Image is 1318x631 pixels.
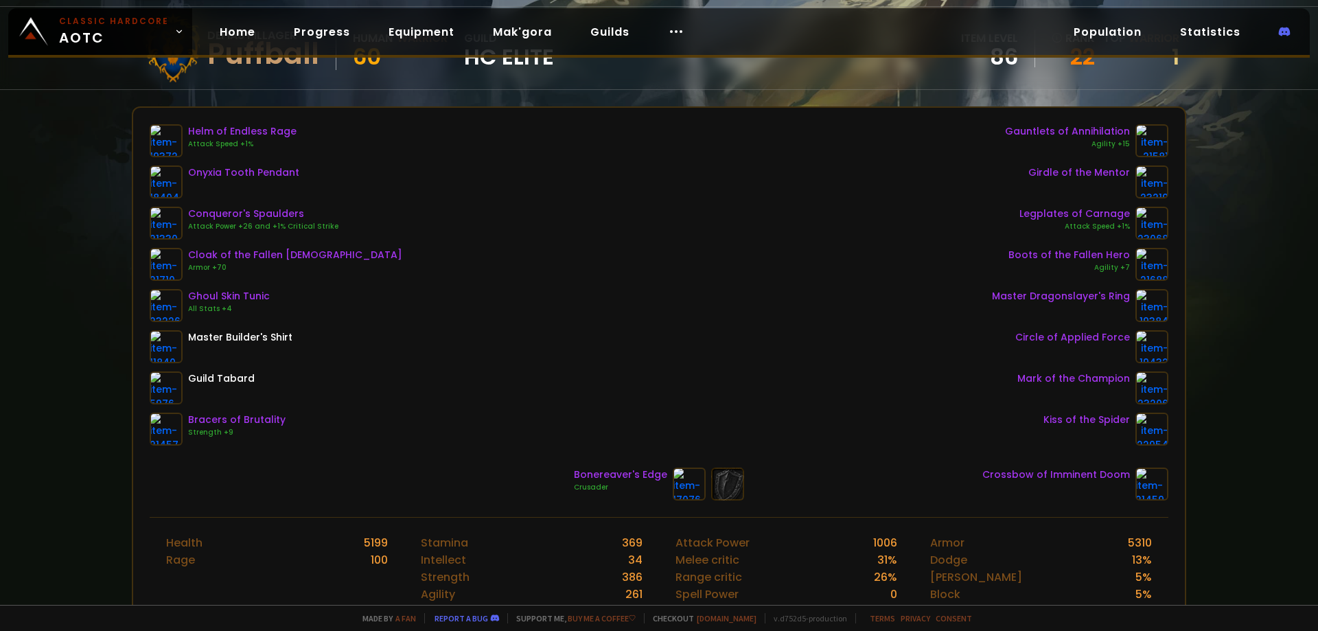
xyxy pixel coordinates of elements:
[150,124,183,157] img: item-19372
[1028,165,1130,180] div: Girdle of the Mentor
[1132,551,1152,569] div: 13 %
[675,551,739,569] div: Melee critic
[188,303,270,314] div: All Stats +4
[930,569,1022,586] div: [PERSON_NAME]
[1135,248,1168,281] img: item-21688
[1135,124,1168,157] img: item-21581
[364,534,388,551] div: 5199
[188,413,286,427] div: Bracers of Brutality
[464,30,554,67] div: guild
[1019,207,1130,221] div: Legplates of Carnage
[673,468,706,501] img: item-17076
[1135,468,1168,501] img: item-21459
[936,613,972,623] a: Consent
[1135,569,1152,586] div: 5 %
[1008,262,1130,273] div: Agility +7
[188,289,270,303] div: Ghoul Skin Tunic
[150,165,183,198] img: item-18404
[961,47,1018,67] div: 86
[628,551,643,569] div: 34
[188,371,255,386] div: Guild Tabard
[930,586,960,603] div: Block
[150,289,183,322] img: item-23226
[421,534,468,551] div: Stamina
[507,613,636,623] span: Support me,
[625,586,643,603] div: 261
[1063,18,1153,46] a: Population
[188,248,402,262] div: Cloak of the Fallen [DEMOGRAPHIC_DATA]
[877,551,897,569] div: 31 %
[675,603,733,620] div: Spell critic
[982,468,1130,482] div: Crossbow of Imminent Doom
[1135,371,1168,404] img: item-23206
[644,613,756,623] span: Checkout
[881,603,897,620] div: 0 %
[992,289,1130,303] div: Master Dragonslayer's Ring
[874,569,897,586] div: 26 %
[482,18,563,46] a: Mak'gora
[59,15,169,48] span: AOTC
[421,586,455,603] div: Agility
[166,551,195,569] div: Rage
[421,603,450,620] div: Spirit
[435,613,488,623] a: Report a bug
[209,18,266,46] a: Home
[188,124,297,139] div: Helm of Endless Rage
[150,207,183,240] img: item-21330
[1015,330,1130,345] div: Circle of Applied Force
[574,468,667,482] div: Bonereaver's Edge
[568,613,636,623] a: Buy me a coffee
[188,330,292,345] div: Master Builder's Shirt
[1019,221,1130,232] div: Attack Speed +1%
[697,613,756,623] a: [DOMAIN_NAME]
[765,613,847,623] span: v. d752d5 - production
[675,534,750,551] div: Attack Power
[632,603,643,620] div: 51
[188,221,338,232] div: Attack Power +26 and +1% Critical Strike
[622,569,643,586] div: 386
[150,413,183,446] img: item-21457
[150,371,183,404] img: item-5976
[1169,18,1251,46] a: Statistics
[1135,413,1168,446] img: item-22954
[1135,207,1168,240] img: item-23068
[371,551,388,569] div: 100
[378,18,465,46] a: Equipment
[579,18,640,46] a: Guilds
[1135,330,1168,363] img: item-19432
[188,262,402,273] div: Armor +70
[901,613,930,623] a: Privacy
[1135,165,1168,198] img: item-23219
[188,427,286,438] div: Strength +9
[207,44,319,65] div: Puffball
[675,586,739,603] div: Spell Power
[421,569,470,586] div: Strength
[1043,413,1130,427] div: Kiss of the Spider
[59,15,169,27] small: Classic Hardcore
[930,551,967,569] div: Dodge
[890,586,897,603] div: 0
[930,534,964,551] div: Armor
[870,613,895,623] a: Terms
[1005,124,1130,139] div: Gauntlets of Annihilation
[283,18,361,46] a: Progress
[1008,248,1130,262] div: Boots of the Fallen Hero
[188,139,297,150] div: Attack Speed +1%
[166,534,203,551] div: Health
[675,569,742,586] div: Range critic
[1017,371,1130,386] div: Mark of the Champion
[1135,586,1152,603] div: 5 %
[574,482,667,493] div: Crusader
[1052,47,1095,67] a: 22
[1135,289,1168,322] img: item-19384
[1128,534,1152,551] div: 5310
[188,207,338,221] div: Conqueror's Spaulders
[622,534,643,551] div: 369
[8,8,192,55] a: Classic HardcoreAOTC
[395,613,416,623] a: a fan
[873,534,897,551] div: 1006
[464,47,554,67] span: HC Elite
[354,613,416,623] span: Made by
[150,330,183,363] img: item-11840
[188,165,299,180] div: Onyxia Tooth Pendant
